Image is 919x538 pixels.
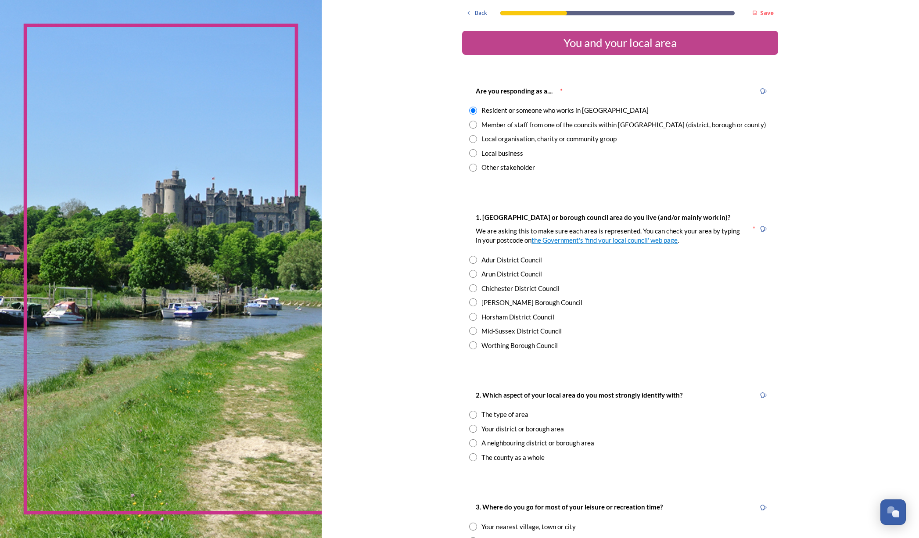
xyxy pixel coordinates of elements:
[475,9,487,17] span: Back
[476,87,553,95] strong: Are you responding as a....
[476,503,663,511] strong: 3. Where do you go for most of your leisure or recreation time?
[481,409,528,420] div: The type of area
[481,105,649,115] div: Resident or someone who works in [GEOGRAPHIC_DATA]
[481,298,582,308] div: [PERSON_NAME] Borough Council
[481,424,564,434] div: Your district or borough area
[481,120,766,130] div: Member of staff from one of the councils within [GEOGRAPHIC_DATA] (district, borough or county)
[481,326,562,336] div: Mid-Sussex District Council
[481,312,554,322] div: Horsham District Council
[476,391,682,399] strong: 2. Which aspect of your local area do you most strongly identify with?
[481,438,594,448] div: A neighbouring district or borough area
[476,226,745,245] p: We are asking this to make sure each area is represented. You can check your area by typing in yo...
[481,341,558,351] div: Worthing Borough Council
[481,522,576,532] div: Your nearest village, town or city
[481,269,542,279] div: Arun District Council
[481,134,617,144] div: Local organisation, charity or community group
[466,34,775,51] div: You and your local area
[481,255,542,265] div: Adur District Council
[481,283,560,294] div: Chichester District Council
[476,213,730,221] strong: 1. [GEOGRAPHIC_DATA] or borough council area do you live (and/or mainly work in)?
[531,236,678,244] a: the Government's 'find your local council' web page
[481,452,545,463] div: The county as a whole
[760,9,774,17] strong: Save
[880,499,906,525] button: Open Chat
[481,148,523,158] div: Local business
[481,162,535,172] div: Other stakeholder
